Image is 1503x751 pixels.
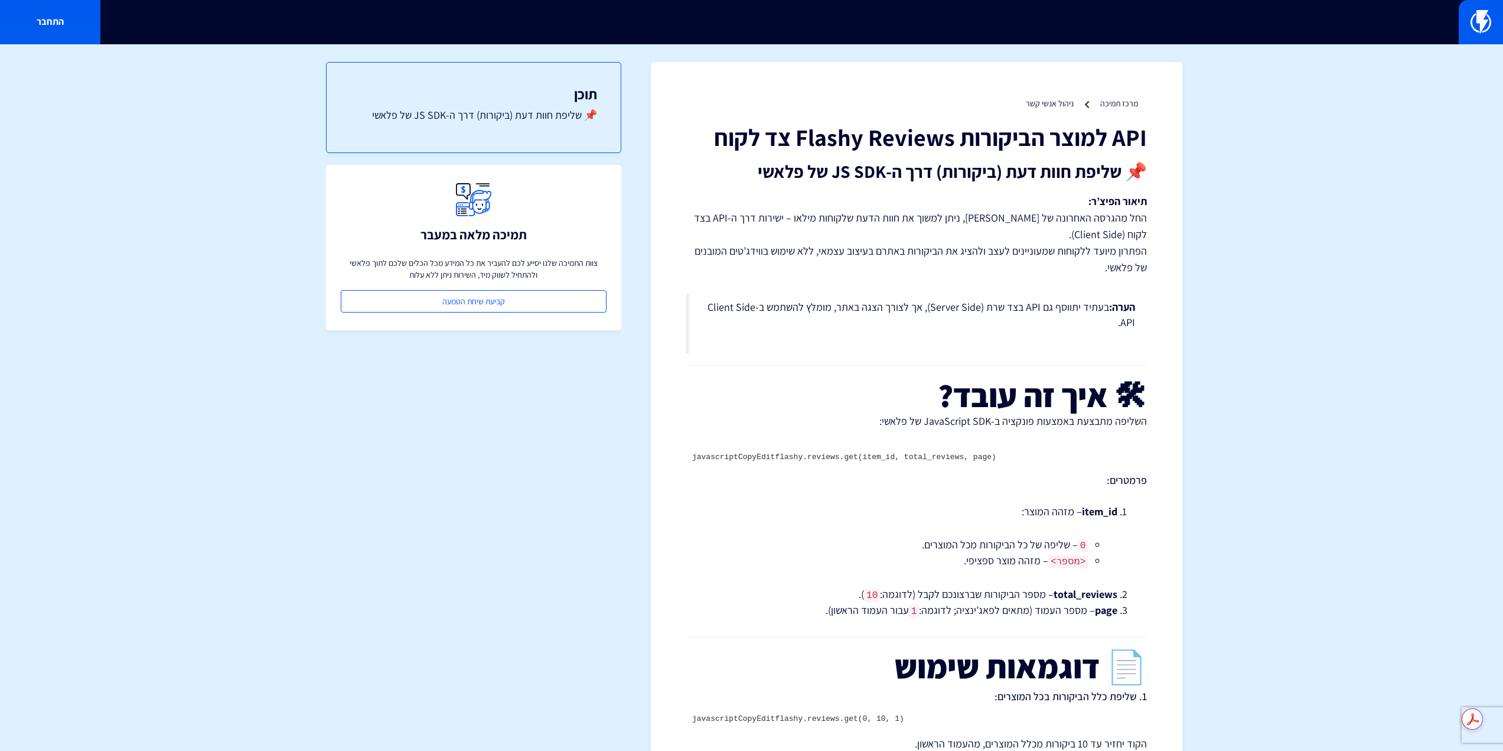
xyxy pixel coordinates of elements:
h3: תוכן [350,86,597,102]
h4: פרמטרים: [686,474,1147,486]
code: 10 [864,589,880,602]
strong: item_id [1082,505,1117,518]
a: מרכז תמיכה [1100,98,1138,109]
a: ניהול אנשי קשר [1026,98,1074,109]
a: 📌 שליפת חוות דעת (ביקורות) דרך ה-JS SDK של פלאשי [350,108,597,123]
strong: page [1095,603,1117,617]
li: – שליפה של כל הביקורות מכל המוצרים. [745,537,1088,553]
h3: תמיכה מלאה במעבר [420,227,527,242]
code: 1 [909,605,920,618]
h4: 1. שליפת כלל הביקורות בכל המוצרים: [686,691,1147,703]
strong: הערה: [1109,300,1135,314]
code: javascriptCopyEdit [692,714,904,723]
li: – מזהה מוצר ספציפי. [745,553,1088,569]
li: – מזהה המוצר: [716,504,1117,569]
strong: תיאור הפיצ’ר: [1088,194,1147,208]
code: flashy.reviews.get(item_id, total_reviews, page) [775,453,996,461]
p: השליפה מתבצעת באמצעות פונקציה ב-JavaScript SDK של פלאשי: [686,414,1147,429]
li: – מספר העמוד (מתאים לפאג’ינציה; לדוגמה: עבור העמוד הראשון). [716,603,1117,619]
h3: 🛠 איך זה עובד? [686,378,1147,414]
code: 0 [1078,539,1088,552]
p: צוות התמיכה שלנו יסייע לכם להעביר את כל המידע מכל הכלים שלכם לתוך פלאשי ולהתחיל לשווק מיד, השירות... [341,257,607,281]
code: javascriptCopyEdit [692,453,996,461]
h1: API למוצר הביקורות Flashy Reviews צד לקוח [686,124,1147,150]
h3: 📄 דוגמאות שימוש [686,649,1147,685]
code: flashy.reviews.get(0, 10, 1) [775,714,904,723]
h2: 📌 שליפת חוות דעת (ביקורות) דרך ה-JS SDK של פלאשי [686,162,1147,181]
li: – מספר הביקורות שברצונכם לקבל (לדוגמה: ). [716,587,1117,603]
a: קביעת שיחת הטמעה [341,290,607,313]
code: <מספר> [1048,555,1088,568]
strong: total_reviews [1054,587,1117,601]
p: החל מהגרסה האחרונה של [PERSON_NAME], ניתן למשוך את חוות הדעת שלקוחות מילאו – ישירות דרך ה-API בצד... [686,193,1147,276]
p: בעתיד יתווסף גם API בצד שרת (Server Side), אך לצורך הצגה באתר, מומלץ להשתמש ב-Client Side API. [701,300,1135,330]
